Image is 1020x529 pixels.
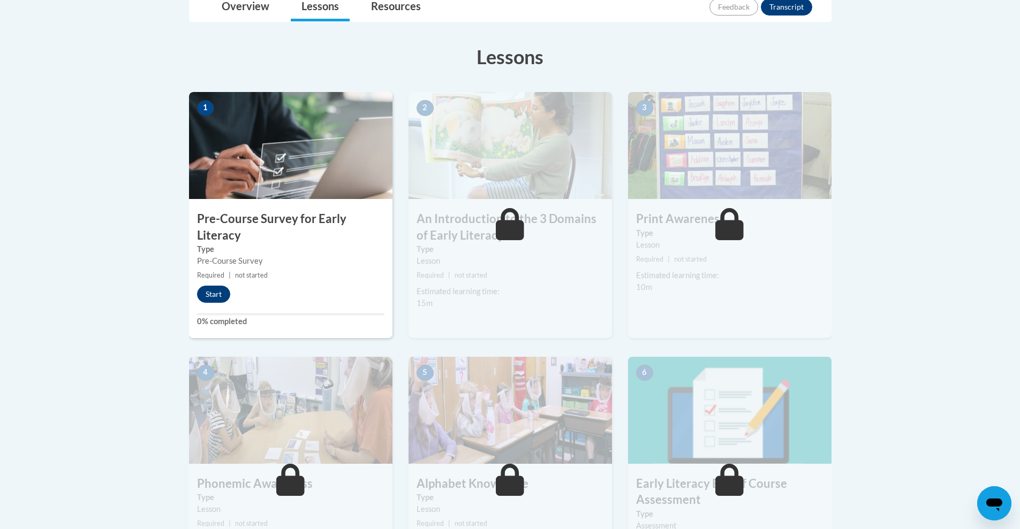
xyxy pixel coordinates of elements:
span: Required [417,519,444,527]
iframe: Button to launch messaging window [977,486,1011,520]
span: not started [455,271,487,279]
img: Course Image [189,357,392,464]
span: Required [197,519,224,527]
div: Lesson [417,503,604,515]
span: Required [197,271,224,279]
img: Course Image [409,357,612,464]
img: Course Image [628,92,832,199]
label: Type [197,243,384,255]
span: 1 [197,100,214,116]
span: | [229,271,231,279]
h3: Lessons [189,43,832,70]
div: Estimated learning time: [636,270,823,281]
h3: Print Awareness [628,211,832,227]
label: Type [197,492,384,503]
span: 4 [197,365,214,381]
label: Type [417,492,604,503]
span: | [229,519,231,527]
span: 5 [417,365,434,381]
span: Required [636,255,663,263]
label: Type [636,508,823,520]
span: 10m [636,282,652,292]
div: Lesson [636,239,823,251]
span: Required [417,271,444,279]
h3: An Introduction to the 3 Domains of Early Literacy [409,211,612,244]
span: 2 [417,100,434,116]
img: Course Image [189,92,392,199]
label: Type [636,227,823,239]
span: not started [235,519,268,527]
h3: Alphabet Knowledge [409,476,612,492]
h3: Early Literacy End of Course Assessment [628,476,832,509]
h3: Phonemic Awareness [189,476,392,492]
img: Course Image [628,357,832,464]
span: 3 [636,100,653,116]
div: Pre-Course Survey [197,255,384,267]
span: | [448,271,450,279]
span: | [448,519,450,527]
span: | [668,255,670,263]
div: Lesson [417,255,604,267]
label: Type [417,243,604,255]
span: 15m [417,298,433,308]
div: Lesson [197,503,384,515]
img: Course Image [409,92,612,199]
span: not started [455,519,487,527]
label: 0% completed [197,316,384,327]
span: not started [674,255,707,263]
h3: Pre-Course Survey for Early Literacy [189,211,392,244]
span: not started [235,271,268,279]
button: Start [197,286,230,303]
div: Estimated learning time: [417,286,604,297]
span: 6 [636,365,653,381]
